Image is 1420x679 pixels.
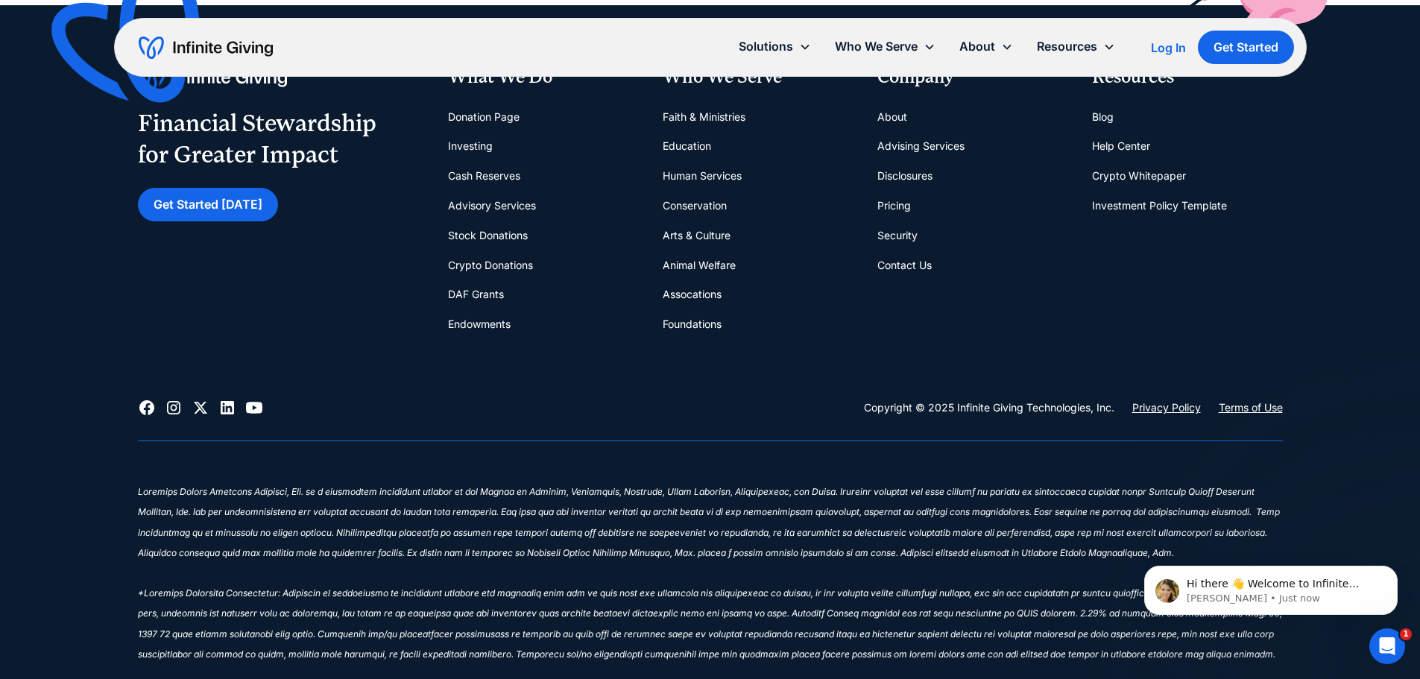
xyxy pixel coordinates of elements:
[139,36,273,60] a: home
[448,250,533,280] a: Crypto Donations
[448,309,511,339] a: Endowments
[877,102,907,132] a: About
[448,191,536,221] a: Advisory Services
[1025,31,1127,63] div: Resources
[138,465,1283,485] div: ‍ ‍ ‍
[663,191,727,221] a: Conservation
[448,131,493,161] a: Investing
[877,250,932,280] a: Contact Us
[663,131,711,161] a: Education
[1132,399,1201,417] a: Privacy Policy
[1092,161,1186,191] a: Crypto Whitepaper
[138,108,376,170] div: Financial Stewardship for Greater Impact
[835,37,918,57] div: Who We Serve
[663,102,745,132] a: Faith & Ministries
[1092,65,1283,90] div: Resources
[1400,628,1412,640] span: 1
[1369,628,1405,664] iframe: Intercom live chat
[823,31,947,63] div: Who We Serve
[1092,131,1150,161] a: Help Center
[448,161,520,191] a: Cash Reserves
[1092,191,1227,221] a: Investment Policy Template
[663,250,736,280] a: Animal Welfare
[138,188,278,221] a: Get Started [DATE]
[663,65,853,90] div: Who We Serve
[877,161,933,191] a: Disclosures
[877,221,918,250] a: Security
[663,161,742,191] a: Human Services
[864,399,1114,417] div: Copyright © 2025 Infinite Giving Technologies, Inc.
[663,221,730,250] a: Arts & Culture
[448,280,504,309] a: DAF Grants
[877,191,911,221] a: Pricing
[1198,31,1294,64] a: Get Started
[959,37,995,57] div: About
[1037,37,1097,57] div: Resources
[663,309,722,339] a: Foundations
[1122,534,1420,639] iframe: Intercom notifications message
[877,65,1068,90] div: Company
[663,280,722,309] a: Assocations
[727,31,823,63] div: Solutions
[1092,102,1114,132] a: Blog
[739,37,793,57] div: Solutions
[448,221,528,250] a: Stock Donations
[448,65,639,90] div: What We Do
[1219,399,1283,417] a: Terms of Use
[1151,39,1186,57] a: Log In
[877,131,965,161] a: Advising Services
[448,102,520,132] a: Donation Page
[947,31,1025,63] div: About
[1151,42,1186,54] div: Log In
